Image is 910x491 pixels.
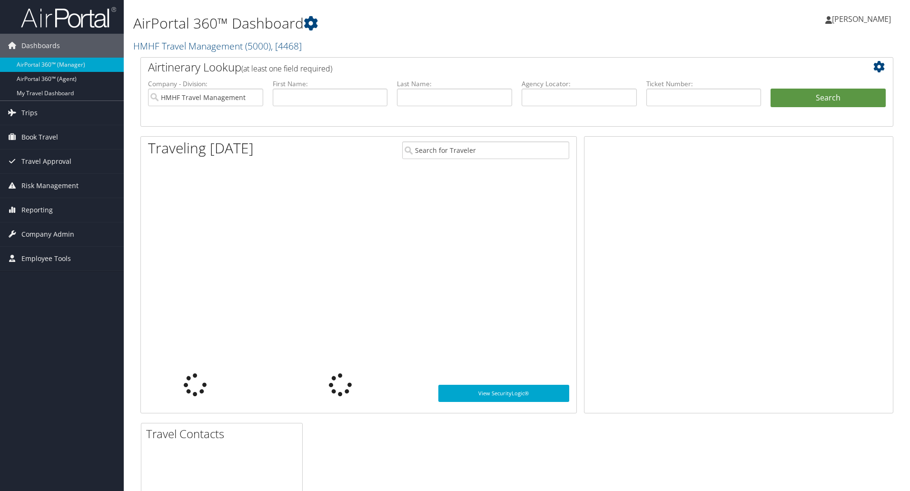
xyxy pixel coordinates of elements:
[21,101,38,125] span: Trips
[273,79,388,89] label: First Name:
[271,40,302,52] span: , [ 4468 ]
[402,141,569,159] input: Search for Traveler
[133,13,645,33] h1: AirPortal 360™ Dashboard
[646,79,762,89] label: Ticket Number:
[21,150,71,173] span: Travel Approval
[21,6,116,29] img: airportal-logo.png
[438,385,569,402] a: View SecurityLogic®
[148,138,254,158] h1: Traveling [DATE]
[771,89,886,108] button: Search
[21,198,53,222] span: Reporting
[397,79,512,89] label: Last Name:
[146,426,302,442] h2: Travel Contacts
[21,174,79,198] span: Risk Management
[21,222,74,246] span: Company Admin
[241,63,332,74] span: (at least one field required)
[148,59,823,75] h2: Airtinerary Lookup
[832,14,891,24] span: [PERSON_NAME]
[21,125,58,149] span: Book Travel
[522,79,637,89] label: Agency Locator:
[21,247,71,271] span: Employee Tools
[133,40,302,52] a: HMHF Travel Management
[148,79,263,89] label: Company - Division:
[21,34,60,58] span: Dashboards
[825,5,900,33] a: [PERSON_NAME]
[245,40,271,52] span: ( 5000 )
